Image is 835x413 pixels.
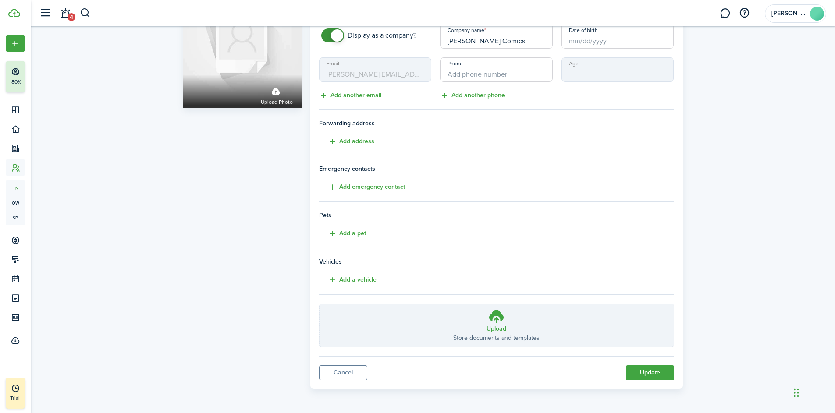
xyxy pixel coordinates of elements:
[261,98,293,107] span: Upload photo
[319,257,674,266] h4: Vehicles
[771,11,807,17] span: Tyler
[37,5,53,21] button: Open sidebar
[6,378,25,409] a: Trial
[6,195,25,210] a: ow
[6,35,25,52] button: Open menu
[717,2,733,25] a: Messaging
[794,380,799,406] div: Drag
[319,164,674,173] h4: Emergency contacts
[737,6,752,21] button: Open resource center
[453,333,540,342] p: Store documents and templates
[319,229,366,239] button: Add a pet
[810,7,824,21] avatar-text: T
[6,180,25,195] a: tn
[80,6,91,21] button: Search
[319,91,381,101] button: Add another email
[6,61,78,92] button: 80%
[319,137,374,147] button: Add address
[487,324,506,333] h3: Upload
[319,275,377,285] button: Add a vehicle
[319,182,405,192] button: Add emergency contact
[8,9,20,17] img: TenantCloud
[685,318,835,413] iframe: Chat Widget
[11,78,22,86] p: 80%
[10,394,45,402] p: Trial
[319,365,367,380] a: Cancel
[57,2,74,25] a: Notifications
[561,24,674,49] input: mm/dd/yyyy
[68,13,75,21] span: 4
[440,24,553,49] input: Type name here
[626,365,674,380] button: Update
[319,119,674,128] span: Forwarding address
[319,211,674,220] h4: Pets
[261,84,293,107] label: Upload photo
[6,210,25,225] a: sp
[440,91,505,101] button: Add another phone
[440,57,553,82] input: Add phone number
